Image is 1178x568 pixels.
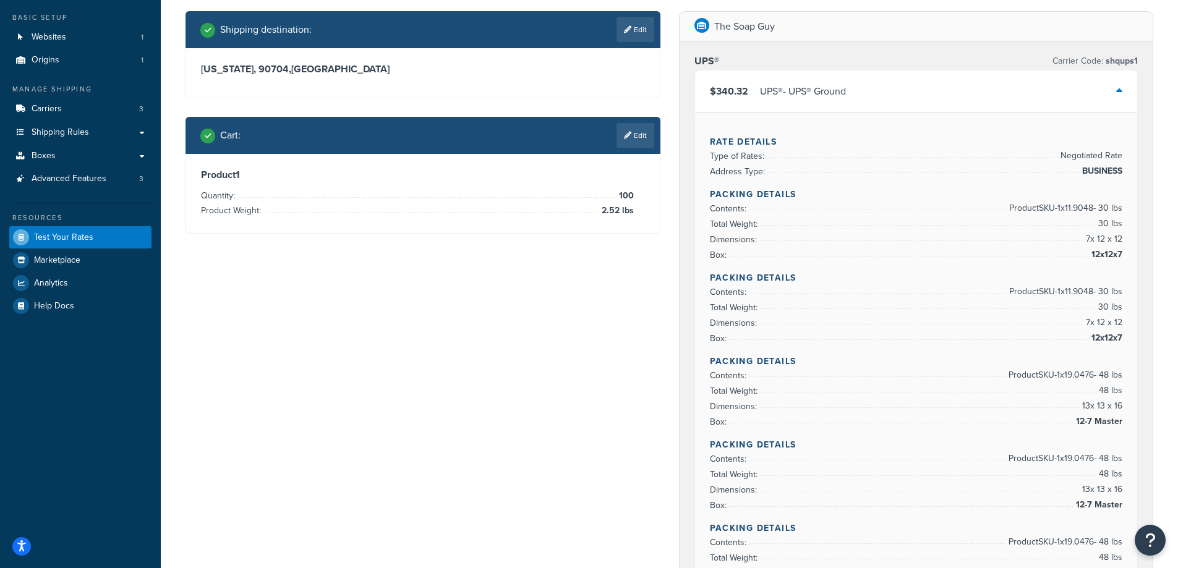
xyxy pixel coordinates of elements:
[32,32,66,43] span: Websites
[9,167,152,190] li: Advanced Features
[9,249,152,271] a: Marketplace
[34,278,68,289] span: Analytics
[9,26,152,49] li: Websites
[32,55,59,66] span: Origins
[1088,331,1122,345] span: 12x12x7
[9,98,152,121] a: Carriers3
[710,150,767,163] span: Type of Rates:
[617,17,654,42] a: Edit
[1005,368,1122,383] span: Product SKU-1 x 19.0476 - 48 lbs
[141,55,143,66] span: 1
[710,84,748,98] span: $340.32
[710,202,749,215] span: Contents:
[141,32,143,43] span: 1
[1095,216,1122,231] span: 30 lbs
[710,355,1123,368] h4: Packing Details
[201,169,645,181] h3: Product 1
[9,226,152,248] a: Test Your Rates
[710,316,760,329] span: Dimensions:
[710,301,761,314] span: Total Weight:
[9,145,152,167] a: Boxes
[1095,300,1122,315] span: 30 lbs
[710,188,1123,201] h4: Packing Details
[32,127,89,138] span: Shipping Rules
[1073,498,1122,512] span: 12-7 Master
[710,384,761,397] span: Total Weight:
[139,104,143,114] span: 3
[710,499,730,512] span: Box:
[34,255,80,266] span: Marketplace
[34,301,74,312] span: Help Docs
[710,438,1123,451] h4: Packing Details
[1096,383,1122,398] span: 48 lbs
[760,83,846,100] div: UPS® - UPS® Ground
[34,232,93,243] span: Test Your Rates
[9,12,152,23] div: Basic Setup
[1052,53,1138,70] p: Carrier Code:
[617,123,654,148] a: Edit
[710,551,761,564] span: Total Weight:
[9,295,152,317] a: Help Docs
[710,369,749,382] span: Contents:
[1083,315,1122,330] span: 7 x 12 x 12
[710,415,730,428] span: Box:
[1005,535,1122,549] span: Product SKU-1 x 19.0476 - 48 lbs
[1088,247,1122,262] span: 12x12x7
[32,151,56,161] span: Boxes
[714,18,775,35] p: The Soap Guy
[201,189,238,202] span: Quantity:
[9,167,152,190] a: Advanced Features3
[9,49,152,72] li: Origins
[9,213,152,223] div: Resources
[220,130,241,141] h2: Cart :
[1083,232,1122,247] span: 7 x 12 x 12
[710,271,1123,284] h4: Packing Details
[1006,201,1122,216] span: Product SKU-1 x 11.9048 - 30 lbs
[9,272,152,294] a: Analytics
[32,174,106,184] span: Advanced Features
[1079,399,1122,413] span: 13 x 13 x 16
[1079,164,1122,179] span: BUSINESS
[710,165,768,178] span: Address Type:
[32,104,62,114] span: Carriers
[694,55,719,67] h3: UPS®
[9,121,152,144] a: Shipping Rules
[1057,148,1122,163] span: Negotiated Rate
[616,189,634,203] span: 100
[710,135,1123,148] h4: Rate Details
[599,203,634,218] span: 2.52 lbs
[710,522,1123,535] h4: Packing Details
[710,468,761,481] span: Total Weight:
[1005,451,1122,466] span: Product SKU-1 x 19.0476 - 48 lbs
[201,204,264,217] span: Product Weight:
[710,400,760,413] span: Dimensions:
[710,286,749,299] span: Contents:
[9,26,152,49] a: Websites1
[9,98,152,121] li: Carriers
[1096,467,1122,481] span: 48 lbs
[201,63,645,75] h3: [US_STATE], 90704 , [GEOGRAPHIC_DATA]
[710,248,730,261] span: Box:
[220,24,312,35] h2: Shipping destination :
[1079,482,1122,497] span: 13 x 13 x 16
[1135,525,1166,556] button: Open Resource Center
[9,49,152,72] a: Origins1
[710,233,760,246] span: Dimensions:
[710,218,761,231] span: Total Weight:
[1096,550,1122,565] span: 48 lbs
[1103,54,1138,67] span: shqups1
[710,452,749,465] span: Contents:
[139,174,143,184] span: 3
[1073,414,1122,429] span: 12-7 Master
[710,332,730,345] span: Box:
[710,483,760,496] span: Dimensions:
[1006,284,1122,299] span: Product SKU-1 x 11.9048 - 30 lbs
[710,536,749,549] span: Contents:
[9,84,152,95] div: Manage Shipping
